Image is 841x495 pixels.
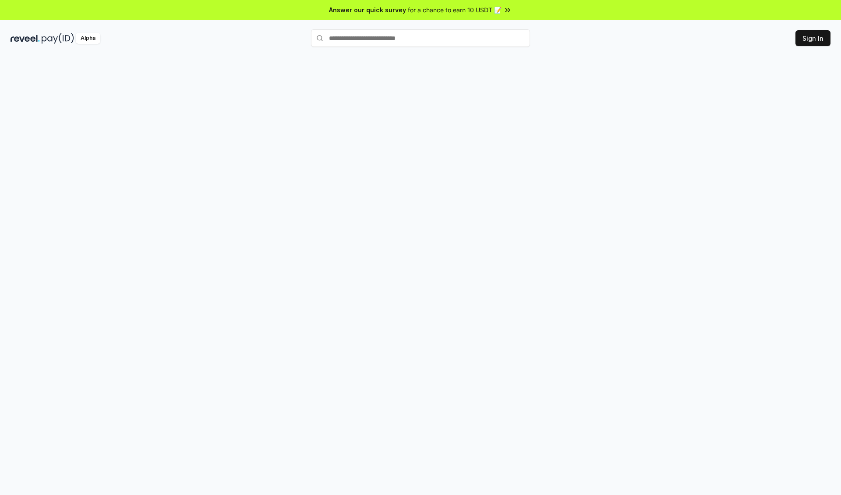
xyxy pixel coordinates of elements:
img: reveel_dark [11,33,40,44]
img: pay_id [42,33,74,44]
button: Sign In [795,30,830,46]
span: Answer our quick survey [329,5,406,14]
span: for a chance to earn 10 USDT 📝 [408,5,502,14]
div: Alpha [76,33,100,44]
